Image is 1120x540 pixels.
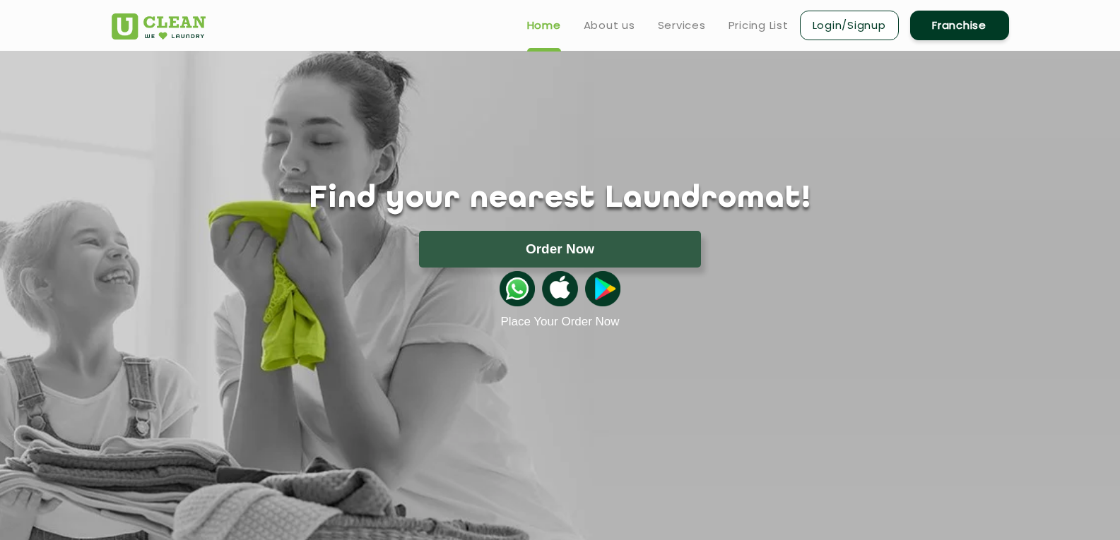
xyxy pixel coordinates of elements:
img: playstoreicon.png [585,271,620,306]
img: whatsappicon.png [500,271,535,306]
a: Login/Signup [800,11,899,40]
img: apple-icon.png [542,271,577,306]
h1: Find your nearest Laundromat! [101,181,1020,217]
a: Franchise [910,11,1009,40]
a: About us [584,17,635,34]
button: Order Now [419,231,701,268]
a: Home [527,17,561,34]
img: UClean Laundry and Dry Cleaning [112,13,206,40]
a: Services [658,17,706,34]
a: Place Your Order Now [500,315,619,329]
a: Pricing List [729,17,789,34]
